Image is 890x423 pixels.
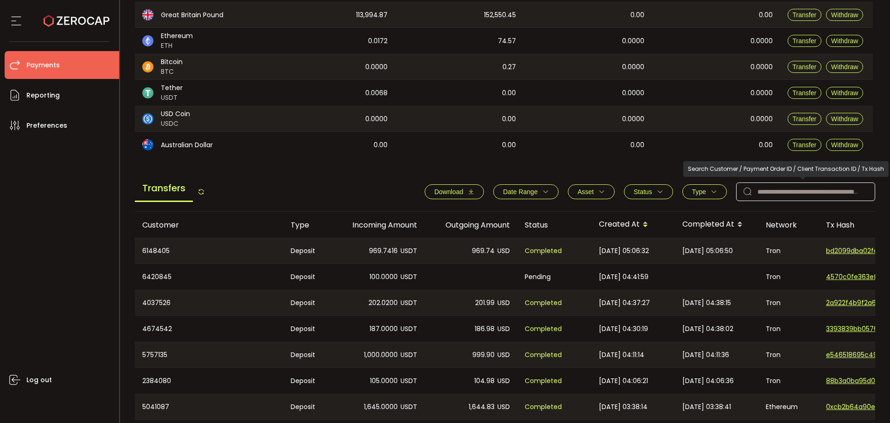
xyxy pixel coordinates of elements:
[497,298,510,308] span: USD
[599,402,648,412] span: [DATE] 03:38:14
[469,402,495,412] span: 1,644.83
[788,113,822,125] button: Transfer
[831,141,858,149] span: Withdraw
[682,324,733,334] span: [DATE] 04:38:02
[758,342,819,367] div: Tron
[788,61,822,73] button: Transfer
[497,402,510,412] span: USD
[831,11,858,19] span: Withdraw
[517,220,591,230] div: Status
[525,298,562,308] span: Completed
[503,188,538,195] span: Date Range
[142,9,153,20] img: gbp_portfolio.svg
[826,87,863,99] button: Withdraw
[793,89,817,97] span: Transfer
[364,402,398,412] span: 1,645.0000
[283,290,332,315] div: Deposit
[599,324,648,334] span: [DATE] 04:30:19
[758,394,819,419] div: Ethereum
[283,342,332,367] div: Deposit
[135,238,283,263] div: 6148405
[826,139,863,151] button: Withdraw
[502,88,516,98] span: 0.00
[497,246,510,256] span: USD
[788,139,822,151] button: Transfer
[692,188,706,195] span: Type
[758,368,819,394] div: Tron
[624,184,673,199] button: Status
[788,9,822,21] button: Transfer
[26,373,52,387] span: Log out
[493,184,559,199] button: Date Range
[750,62,773,72] span: 0.0000
[502,62,516,72] span: 0.27
[525,246,562,256] span: Completed
[630,10,644,20] span: 0.00
[365,62,388,72] span: 0.0000
[161,41,193,51] span: ETH
[368,36,388,46] span: 0.0172
[135,394,283,419] div: 5041087
[474,376,495,386] span: 104.98
[682,184,727,199] button: Type
[831,37,858,45] span: Withdraw
[475,298,495,308] span: 201.99
[682,298,731,308] span: [DATE] 04:38:15
[374,140,388,150] span: 0.00
[750,36,773,46] span: 0.0000
[793,115,817,123] span: Transfer
[142,35,153,46] img: eth_portfolio.svg
[142,87,153,98] img: usdt_portfolio.svg
[369,298,398,308] span: 202.0200
[26,119,67,132] span: Preferences
[578,188,594,195] span: Asset
[502,114,516,124] span: 0.00
[502,140,516,150] span: 0.00
[782,323,890,423] iframe: Chat Widget
[634,188,652,195] span: Status
[831,115,858,123] span: Withdraw
[622,88,644,98] span: 0.0000
[135,290,283,315] div: 4037526
[831,89,858,97] span: Withdraw
[622,36,644,46] span: 0.0000
[497,324,510,334] span: USD
[525,402,562,412] span: Completed
[599,376,648,386] span: [DATE] 04:06:21
[826,35,863,47] button: Withdraw
[525,272,551,282] span: Pending
[400,350,417,360] span: USDT
[758,316,819,342] div: Tron
[400,324,417,334] span: USDT
[365,88,388,98] span: 0.0068
[758,290,819,315] div: Tron
[498,36,516,46] span: 74.57
[622,114,644,124] span: 0.0000
[161,10,223,20] span: Great Britain Pound
[400,376,417,386] span: USDT
[599,298,650,308] span: [DATE] 04:37:27
[758,238,819,263] div: Tron
[750,88,773,98] span: 0.0000
[682,402,731,412] span: [DATE] 03:38:41
[369,272,398,282] span: 100.0000
[591,217,675,233] div: Created At
[142,61,153,72] img: btc_portfolio.svg
[484,10,516,20] span: 152,550.45
[758,220,819,230] div: Network
[599,272,648,282] span: [DATE] 04:41:59
[793,37,817,45] span: Transfer
[356,10,388,20] span: 113,994.87
[283,264,332,290] div: Deposit
[142,139,153,150] img: aud_portfolio.svg
[161,31,193,41] span: Ethereum
[283,316,332,342] div: Deposit
[788,35,822,47] button: Transfer
[793,11,817,19] span: Transfer
[622,62,644,72] span: 0.0000
[400,246,417,256] span: USDT
[759,140,773,150] span: 0.00
[135,220,283,230] div: Customer
[135,316,283,342] div: 4674542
